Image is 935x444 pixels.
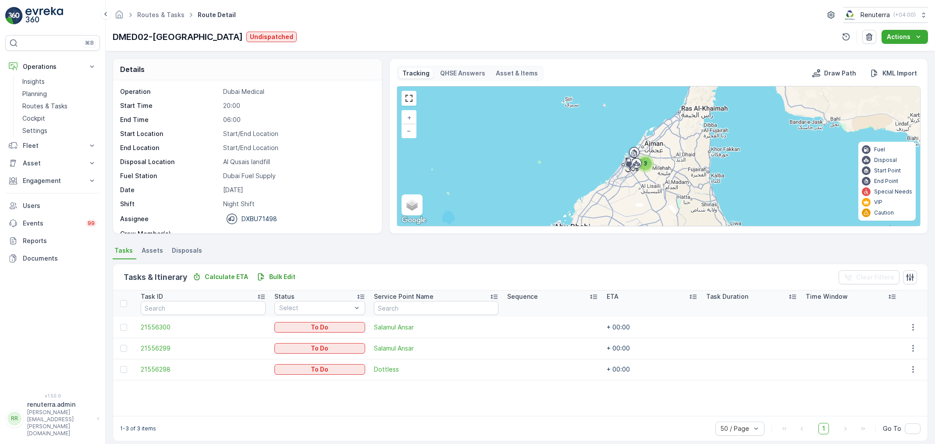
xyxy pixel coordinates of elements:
a: Routes & Tasks [19,100,100,112]
button: Renuterra(+04:00) [843,7,928,23]
button: Undispatched [246,32,297,42]
a: Documents [5,250,100,267]
a: Users [5,197,100,215]
p: Disposal [874,157,897,164]
p: Dubai Fuel Supply [223,172,373,180]
p: Shift [120,200,220,208]
img: logo [5,7,23,25]
span: + [407,114,411,121]
button: Asset [5,154,100,172]
div: 0 [397,86,920,226]
p: Documents [23,254,96,263]
p: Start/End Location [223,129,373,138]
p: Task ID [141,292,163,301]
p: ( +04:00 ) [893,11,916,18]
p: 1-3 of 3 items [120,425,156,432]
p: Start Location [120,129,220,138]
a: 21556298 [141,365,265,374]
p: Disposal Location [120,158,220,166]
input: Search [374,301,498,315]
p: Start Point [874,167,901,174]
a: Open this area in Google Maps (opens a new window) [399,215,428,226]
div: Toggle Row Selected [120,345,127,352]
a: Insights [19,75,100,88]
p: Special Needs [874,188,912,195]
p: Fuel Station [120,172,220,180]
a: Salamul Ansar [374,344,498,353]
td: + 00:00 [602,317,702,338]
p: Time Window [806,292,848,301]
p: Task Duration [706,292,748,301]
p: [PERSON_NAME][EMAIL_ADDRESS][PERSON_NAME][DOMAIN_NAME] [27,409,93,437]
p: Dubai Medical [223,87,373,96]
p: ETA [607,292,619,301]
p: Planning [22,90,47,98]
p: Night Shift [223,200,373,208]
p: Actions [887,32,910,41]
td: + 00:00 [602,359,702,380]
p: Details [120,64,145,75]
span: Route Detail [196,11,238,19]
span: 21556300 [141,323,265,332]
p: [DATE] [223,186,373,194]
p: Bulk Edit [269,272,295,281]
p: Sequence [507,292,538,301]
p: Al Qusais landfill [223,158,373,166]
img: Google [399,215,428,226]
p: Routes & Tasks [22,102,68,111]
button: Clear Filters [839,270,899,284]
p: Operation [120,87,220,96]
button: To Do [274,343,365,354]
a: Reports [5,232,100,250]
p: Assignee [120,215,149,223]
p: Draw Path [824,69,856,78]
p: Service Point Name [374,292,434,301]
p: Start/End Location [223,143,373,152]
p: Users [23,201,96,210]
a: Homepage [114,13,124,21]
img: logo_light-DOdMpM7g.png [25,7,63,25]
button: Fleet [5,137,100,154]
p: Status [274,292,295,301]
p: Calculate ETA [205,272,248,281]
p: End Point [874,178,898,185]
p: Start Time [120,101,220,110]
p: Renuterra [860,11,890,19]
span: v 1.50.0 [5,393,100,398]
p: DXBU71498 [242,215,277,223]
p: Settings [22,126,47,135]
span: − [407,127,411,134]
p: KML Import [882,69,917,78]
button: To Do [274,364,365,375]
p: - [223,229,373,238]
p: Select [279,304,352,312]
a: View Fullscreen [402,92,416,105]
a: Cockpit [19,112,100,125]
a: 21556299 [141,344,265,353]
p: End Time [120,115,220,124]
a: Layers [402,195,422,215]
span: Tasks [114,246,133,255]
span: Disposals [172,246,202,255]
div: Toggle Row Selected [120,366,127,373]
div: Toggle Row Selected [120,324,127,331]
button: To Do [274,322,365,333]
p: End Location [120,143,220,152]
p: renuterra.admin [27,400,93,409]
p: Tasks & Itinerary [124,271,187,283]
a: Zoom Out [402,124,416,137]
span: Assets [142,246,163,255]
button: Draw Path [808,68,860,79]
p: Asset [23,159,82,168]
p: Events [23,219,81,228]
span: Salamul Ansar [374,323,498,332]
p: 20:00 [223,101,373,110]
p: Clear Filters [856,273,894,282]
td: + 00:00 [602,338,702,359]
button: Calculate ETA [189,272,252,282]
p: To Do [311,323,328,332]
p: Date [120,186,220,194]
